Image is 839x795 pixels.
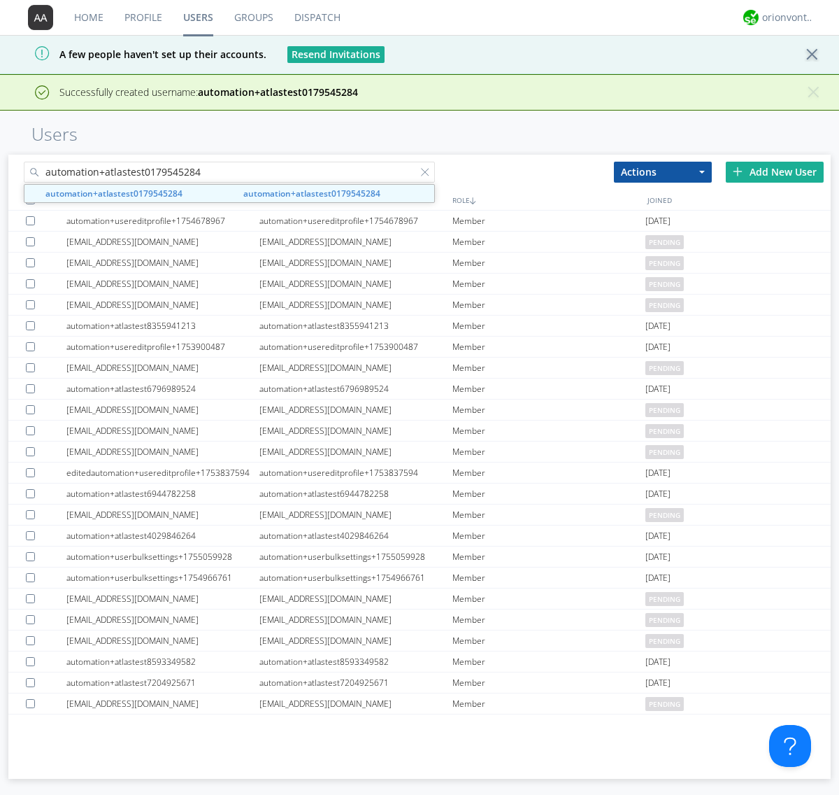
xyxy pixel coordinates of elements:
[452,589,645,609] div: Member
[452,673,645,693] div: Member
[66,421,259,441] div: [EMAIL_ADDRESS][DOMAIN_NAME]
[66,253,259,273] div: [EMAIL_ADDRESS][DOMAIN_NAME]
[8,232,831,253] a: [EMAIL_ADDRESS][DOMAIN_NAME][EMAIL_ADDRESS][DOMAIN_NAME]Memberpending
[8,484,831,505] a: automation+atlastest6944782258automation+atlastest6944782258Member[DATE]
[645,316,671,337] span: [DATE]
[645,715,671,736] span: [DATE]
[8,316,831,337] a: automation+atlastest8355941213automation+atlastest8355941213Member[DATE]
[259,379,452,399] div: automation+atlastest6796989524
[8,253,831,274] a: [EMAIL_ADDRESS][DOMAIN_NAME][EMAIL_ADDRESS][DOMAIN_NAME]Memberpending
[66,463,259,483] div: editedautomation+usereditprofile+1753837594
[452,526,645,546] div: Member
[452,274,645,294] div: Member
[66,274,259,294] div: [EMAIL_ADDRESS][DOMAIN_NAME]
[452,400,645,420] div: Member
[645,277,684,291] span: pending
[66,442,259,462] div: [EMAIL_ADDRESS][DOMAIN_NAME]
[66,211,259,231] div: automation+usereditprofile+1754678967
[66,505,259,525] div: [EMAIL_ADDRESS][DOMAIN_NAME]
[259,463,452,483] div: automation+usereditprofile+1753837594
[259,337,452,357] div: automation+usereditprofile+1753900487
[645,592,684,606] span: pending
[259,253,452,273] div: [EMAIL_ADDRESS][DOMAIN_NAME]
[10,48,266,61] span: A few people haven't set up their accounts.
[259,652,452,672] div: automation+atlastest8593349582
[8,568,831,589] a: automation+userbulksettings+1754966761automation+userbulksettings+1754966761Member[DATE]
[645,652,671,673] span: [DATE]
[66,652,259,672] div: automation+atlastest8593349582
[66,589,259,609] div: [EMAIL_ADDRESS][DOMAIN_NAME]
[733,167,743,176] img: plus.svg
[8,694,831,715] a: [EMAIL_ADDRESS][DOMAIN_NAME][EMAIL_ADDRESS][DOMAIN_NAME]Memberpending
[259,295,452,315] div: [EMAIL_ADDRESS][DOMAIN_NAME]
[8,526,831,547] a: automation+atlastest4029846264automation+atlastest4029846264Member[DATE]
[452,694,645,714] div: Member
[24,162,435,183] input: Search users
[259,631,452,651] div: [EMAIL_ADDRESS][DOMAIN_NAME]
[645,547,671,568] span: [DATE]
[452,547,645,567] div: Member
[66,547,259,567] div: automation+userbulksettings+1755059928
[45,188,182,199] strong: automation+atlastest0179545284
[8,211,831,232] a: automation+usereditprofile+1754678967automation+usereditprofile+1754678967Member[DATE]
[8,610,831,631] a: [EMAIL_ADDRESS][DOMAIN_NAME][EMAIL_ADDRESS][DOMAIN_NAME]Memberpending
[259,610,452,630] div: [EMAIL_ADDRESS][DOMAIN_NAME]
[452,442,645,462] div: Member
[644,190,839,210] div: JOINED
[66,673,259,693] div: automation+atlastest7204925671
[66,631,259,651] div: [EMAIL_ADDRESS][DOMAIN_NAME]
[66,232,259,252] div: [EMAIL_ADDRESS][DOMAIN_NAME]
[66,694,259,714] div: [EMAIL_ADDRESS][DOMAIN_NAME]
[452,379,645,399] div: Member
[8,442,831,463] a: [EMAIL_ADDRESS][DOMAIN_NAME][EMAIL_ADDRESS][DOMAIN_NAME]Memberpending
[259,484,452,504] div: automation+atlastest6944782258
[452,463,645,483] div: Member
[66,568,259,588] div: automation+userbulksettings+1754966761
[66,358,259,378] div: [EMAIL_ADDRESS][DOMAIN_NAME]
[645,337,671,358] span: [DATE]
[645,673,671,694] span: [DATE]
[452,715,645,735] div: Member
[8,295,831,316] a: [EMAIL_ADDRESS][DOMAIN_NAME][EMAIL_ADDRESS][DOMAIN_NAME]Memberpending
[452,421,645,441] div: Member
[287,46,385,63] button: Resend Invitations
[259,505,452,525] div: [EMAIL_ADDRESS][DOMAIN_NAME]
[8,337,831,358] a: automation+usereditprofile+1753900487automation+usereditprofile+1753900487Member[DATE]
[645,361,684,375] span: pending
[259,442,452,462] div: [EMAIL_ADDRESS][DOMAIN_NAME]
[66,715,259,735] div: automation+atlas0002+org2
[8,274,831,295] a: [EMAIL_ADDRESS][DOMAIN_NAME][EMAIL_ADDRESS][DOMAIN_NAME]Memberpending
[452,505,645,525] div: Member
[8,379,831,400] a: automation+atlastest6796989524automation+atlastest6796989524Member[DATE]
[259,316,452,336] div: automation+atlastest8355941213
[8,400,831,421] a: [EMAIL_ADDRESS][DOMAIN_NAME][EMAIL_ADDRESS][DOMAIN_NAME]Memberpending
[452,337,645,357] div: Member
[645,211,671,232] span: [DATE]
[762,10,815,24] div: orionvontas+atlas+automation+org2
[259,421,452,441] div: [EMAIL_ADDRESS][DOMAIN_NAME]
[726,162,824,183] div: Add New User
[452,484,645,504] div: Member
[8,547,831,568] a: automation+userbulksettings+1755059928automation+userbulksettings+1755059928Member[DATE]
[452,316,645,336] div: Member
[8,631,831,652] a: [EMAIL_ADDRESS][DOMAIN_NAME][EMAIL_ADDRESS][DOMAIN_NAME]Memberpending
[8,715,831,736] a: automation+atlas0002+org2automation+atlas0002+org2Member[DATE]
[259,694,452,714] div: [EMAIL_ADDRESS][DOMAIN_NAME]
[452,253,645,273] div: Member
[452,568,645,588] div: Member
[452,295,645,315] div: Member
[452,652,645,672] div: Member
[645,508,684,522] span: pending
[614,162,712,183] button: Actions
[645,298,684,312] span: pending
[645,403,684,417] span: pending
[452,232,645,252] div: Member
[8,652,831,673] a: automation+atlastest8593349582automation+atlastest8593349582Member[DATE]
[645,613,684,627] span: pending
[452,631,645,651] div: Member
[259,715,452,735] div: automation+atlas0002+org2
[66,295,259,315] div: [EMAIL_ADDRESS][DOMAIN_NAME]
[259,547,452,567] div: automation+userbulksettings+1755059928
[259,274,452,294] div: [EMAIL_ADDRESS][DOMAIN_NAME]
[66,610,259,630] div: [EMAIL_ADDRESS][DOMAIN_NAME]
